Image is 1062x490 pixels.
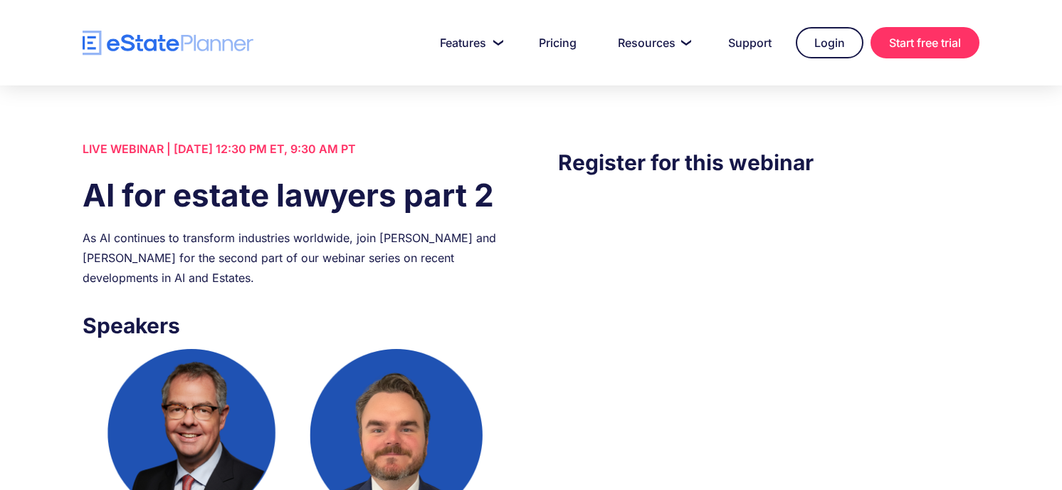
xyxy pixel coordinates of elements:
div: LIVE WEBINAR | [DATE] 12:30 PM ET, 9:30 AM PT [83,139,504,159]
a: Login [796,27,863,58]
div: As AI continues to transform industries worldwide, join [PERSON_NAME] and [PERSON_NAME] for the s... [83,228,504,288]
a: Features [423,28,515,57]
a: Resources [601,28,704,57]
a: Start free trial [871,27,979,58]
a: Pricing [522,28,594,57]
h3: Register for this webinar [558,146,979,179]
h1: AI for estate lawyers part 2 [83,173,504,217]
iframe: Form 0 [558,207,979,449]
a: home [83,31,253,56]
h3: Speakers [83,309,504,342]
a: Support [711,28,789,57]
